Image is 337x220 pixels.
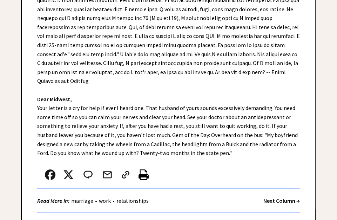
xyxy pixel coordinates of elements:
[102,169,113,180] img: mail.png
[63,169,74,180] img: x_small.png
[97,197,113,204] a: work
[263,197,300,204] a: Next Column →
[37,197,69,204] strong: Read More In:
[115,197,150,204] a: relationships
[69,197,95,204] a: marriage
[37,196,150,205] div: • •
[45,169,55,180] img: facebook.png
[139,169,149,180] img: printer%20icon.png
[37,96,72,103] strong: Dear Midwest,
[120,169,131,180] img: link_02.png
[82,169,94,180] img: message_round%202.png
